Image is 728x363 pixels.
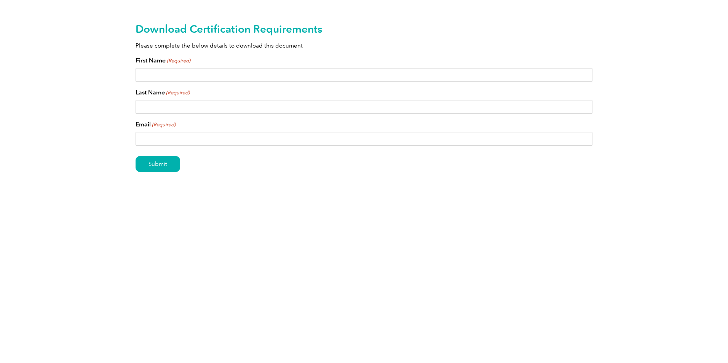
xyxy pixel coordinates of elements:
p: Please complete the below details to download this document [136,41,592,50]
span: (Required) [166,89,190,97]
span: (Required) [166,57,191,65]
span: (Required) [152,121,176,129]
input: Submit [136,156,180,172]
label: Email [136,120,176,129]
label: First Name [136,56,190,65]
h2: Download Certification Requirements [136,23,592,35]
label: Last Name [136,88,190,97]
